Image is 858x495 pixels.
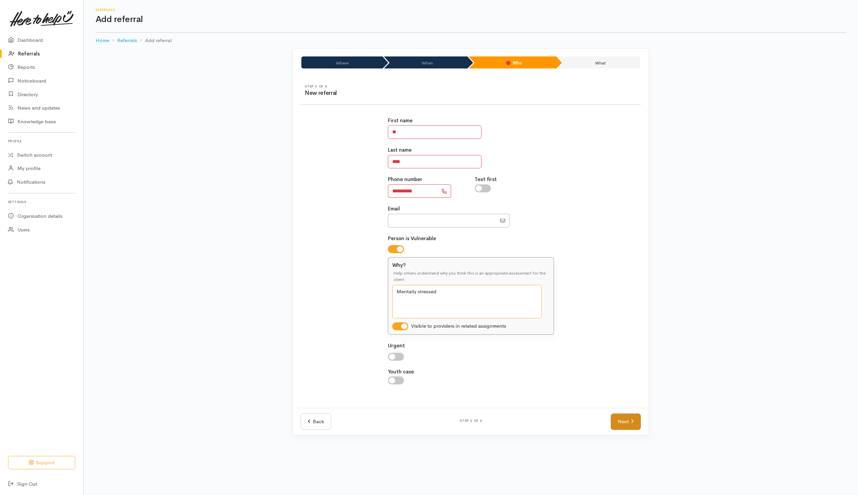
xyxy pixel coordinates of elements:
li: Who [469,56,556,68]
label: First name [388,117,413,125]
label: Youth case [388,368,414,376]
button: Support [8,456,75,470]
a: Back [301,414,331,430]
div: Visible to providers in related assignments [411,322,506,330]
h1: Add referral [96,15,846,24]
li: When [384,56,467,68]
label: Text first [475,176,497,183]
h6: Referrals [96,8,846,12]
h3: New referral [305,90,471,97]
label: Person is Vulnerable [388,235,436,242]
a: Home [96,37,109,44]
label: Urgent [388,342,405,350]
a: Referrals [117,37,137,44]
nav: breadcrumb [96,33,846,48]
li: What [558,56,640,68]
label: Email [388,205,400,213]
a: Next [611,414,641,430]
h6: Step 3 of 4 [305,85,471,88]
label: Last name [388,146,412,154]
h6: Settings [8,197,75,206]
label: Phone number [388,176,422,183]
label: Why? [392,262,406,269]
li: Where [301,56,383,68]
h6: Step 3 of 4 [339,419,602,423]
li: Add referral [137,37,172,44]
h6: Profile [8,137,75,146]
div: Help others understand why you think this is an appropriate assessment for the client. [392,270,550,285]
